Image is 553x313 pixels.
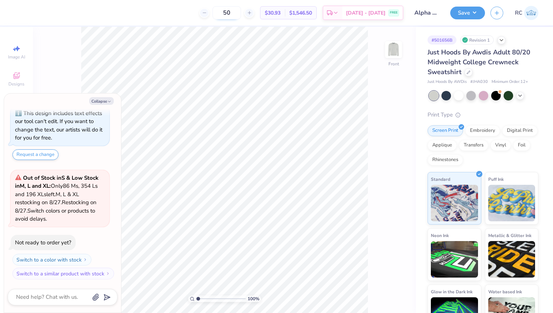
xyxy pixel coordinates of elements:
span: RC [515,9,522,17]
button: Request a change [12,149,59,160]
button: Collapse [89,97,114,105]
button: Switch to a similar product with stock [12,268,114,279]
img: Standard [431,185,478,221]
strong: Out of Stock in S [23,174,66,182]
div: Vinyl [490,140,511,151]
span: FREE [390,10,398,15]
span: Standard [431,175,450,183]
span: Image AI [8,54,25,60]
span: Just Hoods By AWDis [428,79,467,85]
span: Puff Ink [488,175,504,183]
span: Minimum Order: 12 + [492,79,528,85]
img: Switch to a similar product with stock [106,271,110,276]
span: # JHA030 [470,79,488,85]
button: Save [450,7,485,19]
div: Not ready to order yet? [15,239,71,246]
img: Puff Ink [488,185,535,221]
span: Glow in the Dark Ink [431,288,473,295]
img: Front [386,42,401,57]
span: $30.93 [265,9,281,17]
input: – – [212,6,241,19]
div: # 501656B [428,35,456,45]
span: Just Hoods By Awdis Adult 80/20 Midweight College Crewneck Sweatshirt [428,48,530,76]
img: Neon Ink [431,241,478,278]
input: Untitled Design [409,5,445,20]
div: Front [388,61,399,67]
div: Embroidery [465,125,500,136]
div: Digital Print [502,125,538,136]
span: Designs [8,81,25,87]
span: Metallic & Glitter Ink [488,232,531,239]
span: Only 86 Ms, 354 Ls and 196 XLs left. M, L & XL restocking on 8/27. Restocking on 8/27. Switch col... [15,174,98,223]
div: Foil [513,140,530,151]
div: Revision 1 [460,35,494,45]
div: Transfers [459,140,488,151]
span: Neon Ink [431,232,449,239]
div: Rhinestones [428,154,463,165]
a: RC [515,6,538,20]
div: This design includes text effects our tool can't edit. If you want to change the text, our artist... [15,110,102,142]
span: $1,546.50 [289,9,312,17]
div: Applique [428,140,457,151]
img: Rohan Chaurasia [524,6,538,20]
span: [DATE] - [DATE] [346,9,385,17]
span: Water based Ink [488,288,522,295]
div: Print Type [428,111,538,119]
span: 100 % [248,295,259,302]
img: Switch to a color with stock [83,257,87,262]
div: Screen Print [428,125,463,136]
img: Metallic & Glitter Ink [488,241,535,278]
button: Switch to a color with stock [12,254,91,266]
